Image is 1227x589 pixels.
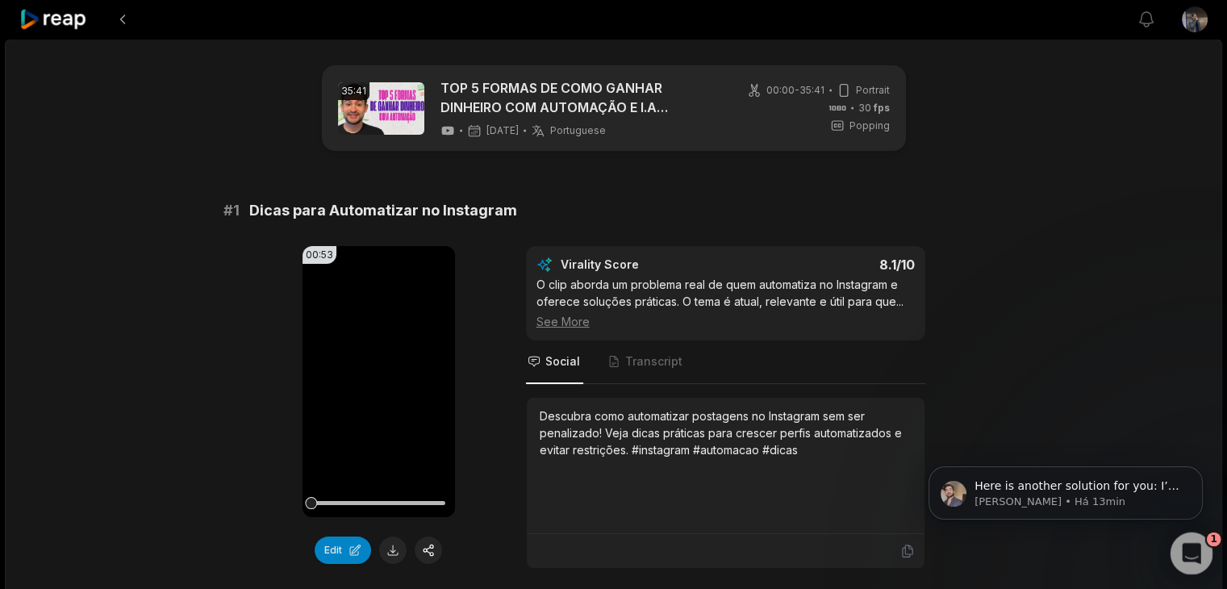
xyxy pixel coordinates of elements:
nav: Tabs [526,340,925,384]
span: Portuguese [550,124,606,137]
div: Descubra como automatizar postagens no Instagram sem ser penalizado! Veja dicas práticas para cre... [540,407,912,458]
span: Portrait [856,83,890,98]
span: Dicas para Automatizar no Instagram [249,199,517,222]
span: 00:00 - 35:41 [766,83,824,98]
div: O clip aborda um problema real de quem automatiza no Instagram e oferece soluções práticas. O tem... [536,276,915,330]
iframe: Intercom live chat [1171,533,1213,575]
span: Social [545,353,580,370]
iframe: Intercom notifications mensagem [904,432,1227,545]
span: 30 [858,101,890,115]
video: Your browser does not support mp4 format. [303,246,455,517]
button: Edit [315,537,371,564]
span: Popping [849,119,890,133]
span: 1 [1207,533,1221,547]
span: [DATE] [486,124,519,137]
span: Transcript [625,353,682,370]
span: # 1 [223,199,240,222]
div: 8.1 /10 [741,257,915,273]
div: Virality Score [561,257,734,273]
div: See More [536,313,915,330]
span: fps [874,102,890,114]
a: TOP 5 FORMAS DE COMO GANHAR DINHEIRO COM AUTOMAÇÃO E I.A (Detalhado) [440,78,719,117]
